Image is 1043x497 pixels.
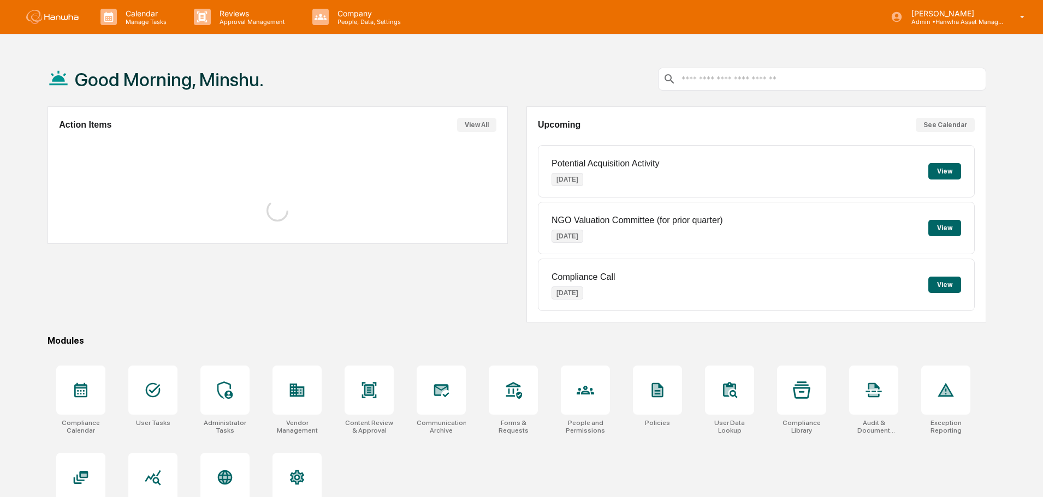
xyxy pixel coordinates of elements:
[117,9,172,18] p: Calendar
[26,10,79,24] img: logo
[552,159,659,169] p: Potential Acquisition Activity
[903,18,1004,26] p: Admin • Hanwha Asset Management ([GEOGRAPHIC_DATA]) Ltd.
[457,118,496,132] button: View All
[345,419,394,434] div: Content Review & Approval
[552,286,583,300] p: [DATE]
[48,336,986,346] div: Modules
[200,419,250,434] div: Administrator Tasks
[552,272,615,282] p: Compliance Call
[552,173,583,186] p: [DATE]
[117,18,172,26] p: Manage Tasks
[916,118,975,132] button: See Calendar
[645,419,670,427] div: Policies
[921,419,970,434] div: Exception Reporting
[928,220,961,236] button: View
[211,9,291,18] p: Reviews
[329,18,406,26] p: People, Data, Settings
[552,215,723,225] p: NGO Valuation Committee (for prior quarter)
[538,120,580,130] h2: Upcoming
[272,419,322,434] div: Vendor Management
[211,18,291,26] p: Approval Management
[417,419,466,434] div: Communications Archive
[56,419,105,434] div: Compliance Calendar
[903,9,1004,18] p: [PERSON_NAME]
[928,163,961,179] button: View
[329,9,406,18] p: Company
[705,419,754,434] div: User Data Lookup
[552,230,583,243] p: [DATE]
[75,69,264,91] h1: Good Morning, Minshu.
[928,277,961,293] button: View
[136,419,170,427] div: User Tasks
[849,419,898,434] div: Audit & Document Logs
[489,419,538,434] div: Forms & Requests
[777,419,826,434] div: Compliance Library
[561,419,610,434] div: People and Permissions
[59,120,111,130] h2: Action Items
